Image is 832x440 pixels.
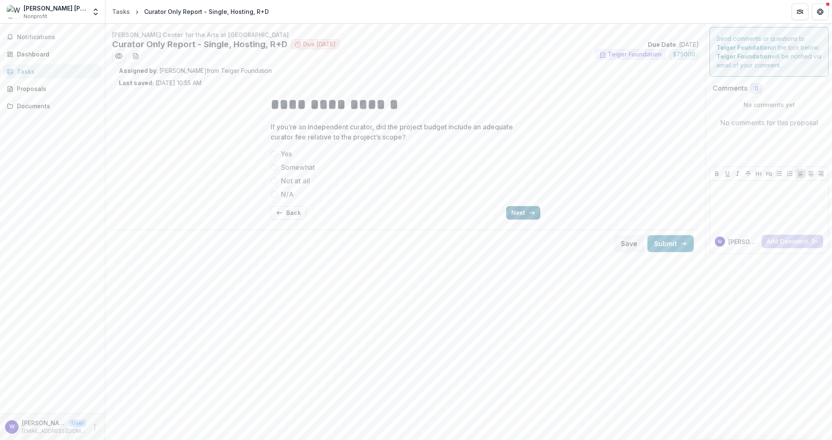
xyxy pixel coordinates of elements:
[720,118,818,128] p: No comments for this proposal
[271,206,306,220] button: Back
[733,169,743,179] button: Italicize
[713,84,747,92] h2: Comments
[812,3,829,20] button: Get Help
[3,82,102,96] a: Proposals
[17,34,98,41] span: Notifications
[648,40,699,49] p: : [DATE]
[3,30,102,44] button: Notifications
[109,5,133,18] a: Tasks
[785,169,795,179] button: Ordered List
[144,7,269,16] div: Curator Only Report - Single, Hosting, R+D
[119,78,201,87] p: [DATE] 10:55 AM
[673,51,695,58] span: $ 75000
[17,50,95,59] div: Dashboard
[717,44,771,51] strong: Teiger Foundation
[17,102,95,110] div: Documents
[112,39,287,49] h2: Curator Only Report - Single, Hosting, R+D
[614,235,644,252] button: Save
[90,422,100,432] button: More
[129,49,142,63] button: download-word-button
[774,169,784,179] button: Bullet List
[795,169,805,179] button: Align Left
[112,30,699,39] p: [PERSON_NAME] Center for the Arts at [GEOGRAPHIC_DATA]
[281,149,292,159] span: Yes
[648,41,676,48] strong: Due Date
[281,162,315,172] span: Somewhat
[717,53,771,60] strong: Teiger Foundation
[3,99,102,113] a: Documents
[24,4,86,13] div: [PERSON_NAME] [PERSON_NAME][GEOGRAPHIC_DATA]
[281,176,310,186] span: Not at all
[816,169,826,179] button: Align Right
[22,427,86,435] p: [EMAIL_ADDRESS][DOMAIN_NAME]
[119,66,692,75] p: : [PERSON_NAME] from Teiger Foundation
[90,3,102,20] button: Open entity switcher
[792,3,808,20] button: Partners
[9,424,15,429] div: Whitney
[712,169,722,179] button: Bold
[762,235,823,248] button: Add Comment
[728,237,758,246] p: [PERSON_NAME]
[713,100,825,109] p: No comments yet
[608,51,662,58] span: Teiger Foundation
[112,49,126,63] button: Preview 5f099944-5acc-48da-b88d-e4ca226e8a55.pdf
[506,206,540,220] button: Next
[709,27,829,77] div: Send comments or questions to in the box below. will be notified via email of your comment.
[7,5,20,19] img: William Marsh Rice University
[119,79,154,86] strong: Last saved:
[112,7,130,16] div: Tasks
[17,84,95,93] div: Proposals
[718,240,722,244] div: Whitney
[722,169,733,179] button: Underline
[22,419,66,427] p: [PERSON_NAME]
[119,67,156,74] strong: Assigned by
[647,235,694,252] button: Submit
[109,5,272,18] nav: breadcrumb
[271,122,535,142] p: If you’re an independent curator, did the project budget include an adequate curator fee relative...
[3,64,102,78] a: Tasks
[754,169,764,179] button: Heading 1
[764,169,774,179] button: Heading 2
[17,67,95,76] div: Tasks
[3,47,102,61] a: Dashboard
[806,169,816,179] button: Align Center
[281,189,294,199] span: N/A
[69,419,86,427] p: User
[743,169,753,179] button: Strike
[754,85,758,92] span: 0
[303,41,335,48] span: Due [DATE]
[24,13,47,20] span: Nonprofit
